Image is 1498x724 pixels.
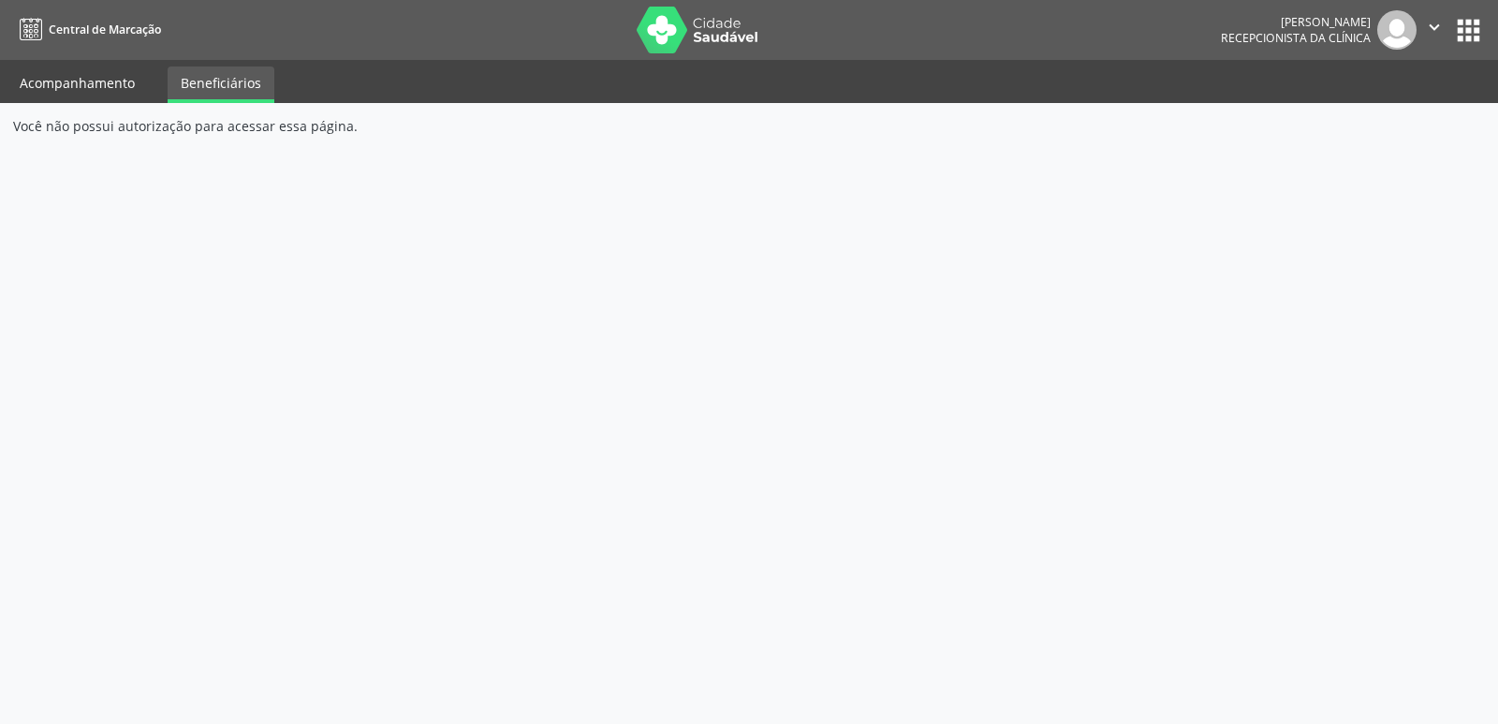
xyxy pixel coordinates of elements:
[1221,14,1371,30] div: [PERSON_NAME]
[1377,10,1417,50] img: img
[168,66,274,103] a: Beneficiários
[49,22,161,37] span: Central de Marcação
[1452,14,1485,47] button: apps
[13,14,161,45] a: Central de Marcação
[1424,17,1445,37] i: 
[7,66,148,99] a: Acompanhamento
[1221,30,1371,46] span: Recepcionista da clínica
[13,116,1485,136] div: Você não possui autorização para acessar essa página.
[1417,10,1452,50] button: 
